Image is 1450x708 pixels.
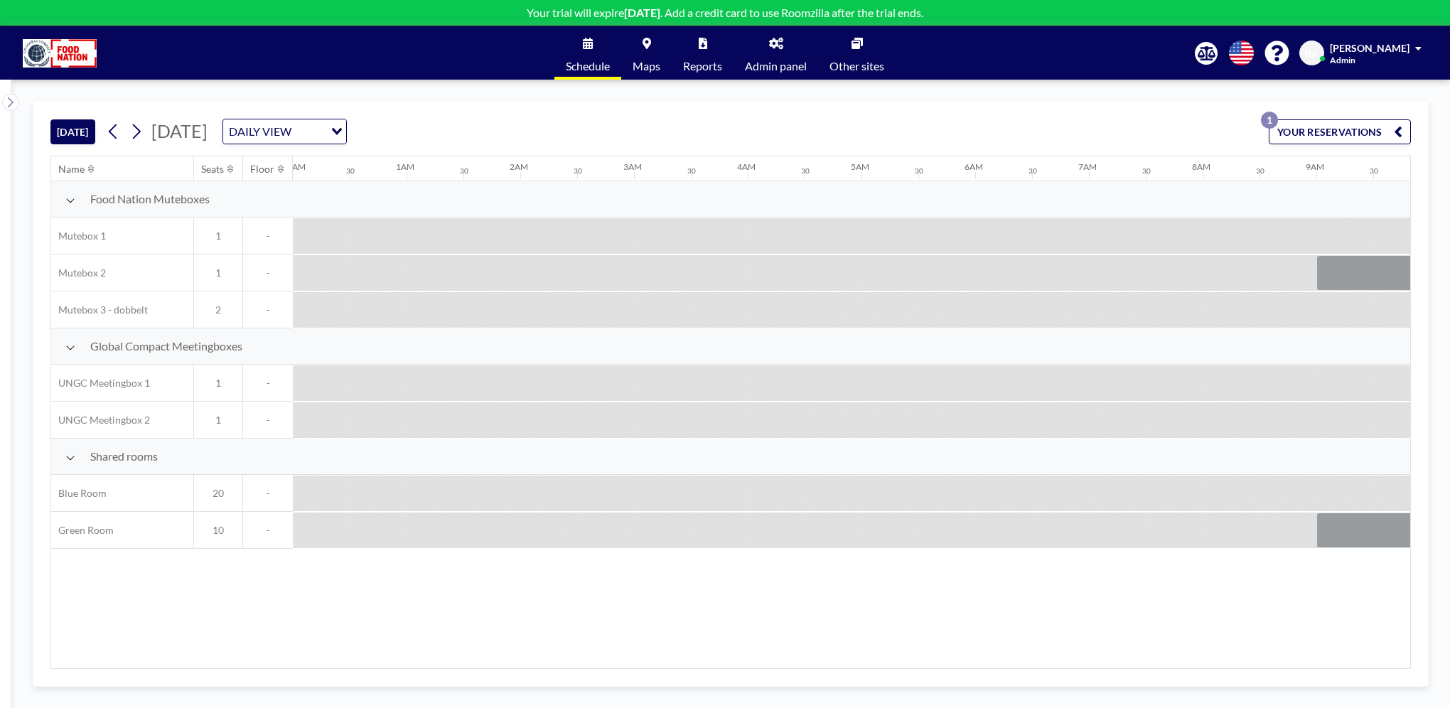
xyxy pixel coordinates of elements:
span: Green Room [51,524,114,537]
span: [PERSON_NAME] [1330,42,1409,54]
button: [DATE] [50,119,95,144]
span: - [243,524,293,537]
div: 1AM [396,161,414,172]
div: 30 [801,166,810,176]
span: BA [1305,47,1319,60]
div: 7AM [1078,161,1097,172]
img: organization-logo [23,39,97,68]
span: Mutebox 3 - dobbelt [51,304,148,316]
span: - [243,304,293,316]
span: 1 [194,414,242,427]
span: 2 [194,304,242,316]
span: UNGC Meetingbox 2 [51,414,150,427]
span: - [243,267,293,279]
span: Food Nation Muteboxes [90,192,210,206]
span: 1 [194,267,242,279]
span: - [243,230,293,242]
p: 1 [1261,112,1278,129]
div: 30 [687,166,696,176]
span: Other sites [829,60,884,72]
div: 30 [915,166,923,176]
span: [DATE] [151,120,208,141]
span: Shared rooms [90,449,158,463]
div: 30 [1142,166,1151,176]
div: Search for option [223,119,346,144]
span: - [243,487,293,500]
div: 2AM [510,161,528,172]
input: Search for option [296,122,323,141]
a: Reports [672,26,734,80]
span: Admin panel [745,60,807,72]
div: 6AM [965,161,983,172]
div: Seats [201,163,224,176]
span: 1 [194,377,242,390]
div: 30 [1370,166,1378,176]
div: 30 [346,166,355,176]
span: Admin [1330,55,1355,65]
div: 8AM [1192,161,1210,172]
div: 30 [460,166,468,176]
span: Global Compact Meetingboxes [90,339,242,353]
span: - [243,377,293,390]
span: UNGC Meetingbox 1 [51,377,150,390]
span: - [243,414,293,427]
a: Maps [621,26,672,80]
div: 4AM [737,161,756,172]
div: 3AM [623,161,642,172]
span: Schedule [566,60,610,72]
span: Maps [633,60,660,72]
a: Schedule [554,26,621,80]
span: 10 [194,524,242,537]
b: [DATE] [624,6,660,19]
div: 30 [574,166,582,176]
div: 12AM [282,161,306,172]
span: DAILY VIEW [226,122,294,141]
div: 5AM [851,161,869,172]
span: Mutebox 1 [51,230,106,242]
button: YOUR RESERVATIONS1 [1269,119,1411,144]
span: 20 [194,487,242,500]
div: 30 [1029,166,1037,176]
div: Name [58,163,85,176]
span: 1 [194,230,242,242]
a: Other sites [818,26,896,80]
div: 9AM [1306,161,1324,172]
span: Mutebox 2 [51,267,106,279]
div: 30 [1256,166,1264,176]
a: Admin panel [734,26,818,80]
span: Blue Room [51,487,107,500]
div: Floor [250,163,274,176]
span: Reports [683,60,722,72]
